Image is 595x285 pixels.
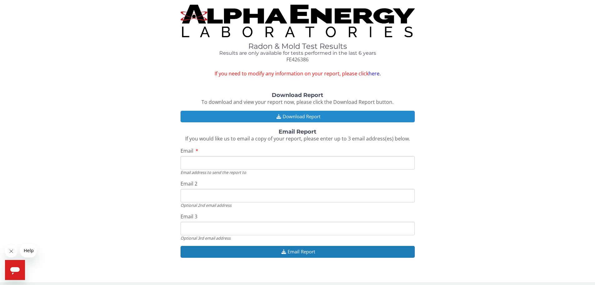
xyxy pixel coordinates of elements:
iframe: Message from company [20,244,37,257]
iframe: Button to launch messaging window [5,260,25,280]
span: Email 3 [181,213,197,220]
strong: Download Report [272,92,323,99]
span: To download and view your report now, please click the Download Report button. [201,99,394,105]
span: FE426386 [286,56,309,63]
iframe: Close message [5,245,17,257]
strong: Email Report [279,128,316,135]
button: Download Report [181,111,415,122]
h1: Radon & Mold Test Results [181,42,415,50]
span: Email [181,147,193,154]
button: Email Report [181,246,415,257]
h4: Results are only available for tests performed in the last 6 years [181,50,415,56]
div: Optional 2nd email address [181,202,415,208]
img: TightCrop.jpg [181,5,415,37]
div: Optional 3rd email address [181,235,415,241]
span: If you would like us to email a copy of your report, please enter up to 3 email address(es) below. [185,135,410,142]
span: Email 2 [181,180,197,187]
span: If you need to modify any information on your report, please click [181,70,415,77]
a: here. [369,70,381,77]
div: Email address to send the report to [181,170,415,175]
